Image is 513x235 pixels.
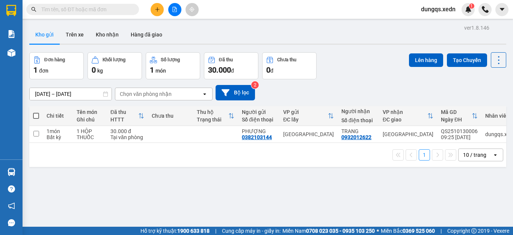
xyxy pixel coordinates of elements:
div: Chọn văn phòng nhận [120,90,172,98]
sup: 2 [251,81,259,89]
th: Toggle SortBy [193,106,238,126]
span: đơn [39,68,48,74]
div: Ngày ĐH [441,117,472,123]
svg: open [202,91,208,97]
button: Khối lượng0kg [88,52,142,79]
div: Người nhận [341,108,375,114]
div: [GEOGRAPHIC_DATA] [383,131,433,137]
span: message [8,219,15,226]
span: notification [8,202,15,209]
div: Bất kỳ [47,134,69,140]
div: Số lượng [161,57,180,62]
button: Kho gửi [29,26,60,44]
div: Khối lượng [103,57,125,62]
div: 1 HỘP THUỐC [77,128,103,140]
span: Hỗ trợ kỹ thuật: [140,227,210,235]
div: Đã thu [219,57,233,62]
span: copyright [471,228,477,233]
span: 30.000 [208,65,231,74]
th: Toggle SortBy [107,106,148,126]
span: Miền Nam [282,227,375,235]
div: Trạng thái [197,117,228,123]
span: đ [231,68,234,74]
button: Lên hàng [409,53,443,67]
button: Kho nhận [90,26,125,44]
div: 0382103144 [242,134,272,140]
span: 1 [33,65,38,74]
div: [GEOGRAPHIC_DATA] [283,131,334,137]
span: search [31,7,36,12]
th: Toggle SortBy [437,106,481,126]
div: ĐC giao [383,117,427,123]
input: Select a date range. [30,88,112,100]
span: Miền Bắc [381,227,435,235]
div: VP nhận [383,109,427,115]
span: question-circle [8,185,15,193]
button: plus [151,3,164,16]
img: warehouse-icon [8,168,15,176]
button: caret-down [495,3,508,16]
div: 30.000 đ [110,128,144,134]
button: Số lượng1món [146,52,200,79]
div: Chưa thu [152,113,189,119]
th: Toggle SortBy [379,106,437,126]
button: Chưa thu0đ [262,52,317,79]
span: file-add [172,7,177,12]
div: Đã thu [110,109,138,115]
span: plus [155,7,160,12]
div: Mã GD [441,109,472,115]
button: Trên xe [60,26,90,44]
div: 09:25 [DATE] [441,134,478,140]
img: logo-vxr [6,5,16,16]
img: solution-icon [8,30,15,38]
span: ⚪️ [377,229,379,232]
button: Hàng đã giao [125,26,168,44]
button: Bộ lọc [216,85,255,100]
strong: 0708 023 035 - 0935 103 250 [306,228,375,234]
img: warehouse-icon [8,49,15,57]
span: 0 [266,65,270,74]
div: ver 1.8.146 [464,24,489,32]
div: ĐC lấy [283,117,328,123]
div: Số điện thoại [242,117,276,123]
div: Ghi chú [77,117,103,123]
div: Chi tiết [47,113,69,119]
div: HTTT [110,117,138,123]
strong: 1900 633 818 [177,228,210,234]
span: aim [189,7,195,12]
span: Cung cấp máy in - giấy in: [222,227,281,235]
sup: 1 [469,3,474,9]
span: | [441,227,442,235]
span: 1 [150,65,154,74]
div: Tên món [77,109,103,115]
span: món [155,68,166,74]
div: PHƯỢNG [242,128,276,134]
div: 10 / trang [463,151,486,159]
strong: 0369 525 060 [403,228,435,234]
div: VP gửi [283,109,328,115]
div: Đơn hàng [44,57,65,62]
span: đ [270,68,273,74]
button: Tạo Chuyến [447,53,487,67]
th: Toggle SortBy [279,106,338,126]
div: Chưa thu [277,57,296,62]
input: Tìm tên, số ĐT hoặc mã đơn [41,5,130,14]
svg: open [492,152,498,158]
div: Tại văn phòng [110,134,144,140]
div: TRANG [341,128,375,134]
span: dungqs.xedn [415,5,462,14]
img: phone-icon [482,6,489,13]
div: 0932012622 [341,134,371,140]
span: | [215,227,216,235]
button: Đơn hàng1đơn [29,52,84,79]
div: Người gửi [242,109,276,115]
div: Số điện thoại [341,117,375,123]
span: kg [97,68,103,74]
button: 1 [419,149,430,161]
button: file-add [168,3,181,16]
span: 0 [92,65,96,74]
span: caret-down [499,6,505,13]
img: icon-new-feature [465,6,472,13]
span: 1 [470,3,473,9]
div: QS2510130006 [441,128,478,134]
